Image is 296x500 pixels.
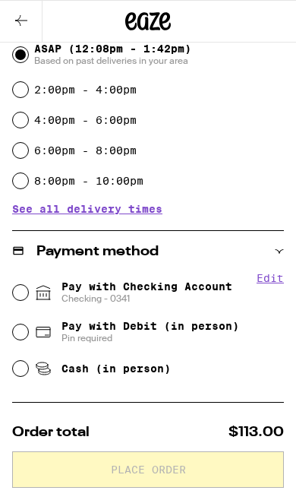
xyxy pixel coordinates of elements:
[34,84,137,96] label: 2:00pm - 4:00pm
[34,175,143,187] label: 8:00pm - 10:00pm
[34,43,191,67] span: ASAP (12:08pm - 1:42pm)
[61,362,171,375] span: Cash (in person)
[111,464,186,475] span: Place Order
[34,55,191,67] span: Based on past deliveries in your area
[36,245,159,258] h2: Payment method
[61,332,239,344] span: Pin required
[34,144,137,157] label: 6:00pm - 8:00pm
[12,426,90,439] span: Order total
[12,204,162,214] button: See all delivery times
[61,320,239,332] span: Pay with Debit (in person)
[61,280,232,305] span: Pay with Checking Account
[36,11,68,24] span: Help
[228,426,284,439] span: $113.00
[257,272,284,284] button: Edit
[12,451,284,488] button: Place Order
[61,293,232,305] span: Checking - 0341
[34,114,137,126] label: 4:00pm - 6:00pm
